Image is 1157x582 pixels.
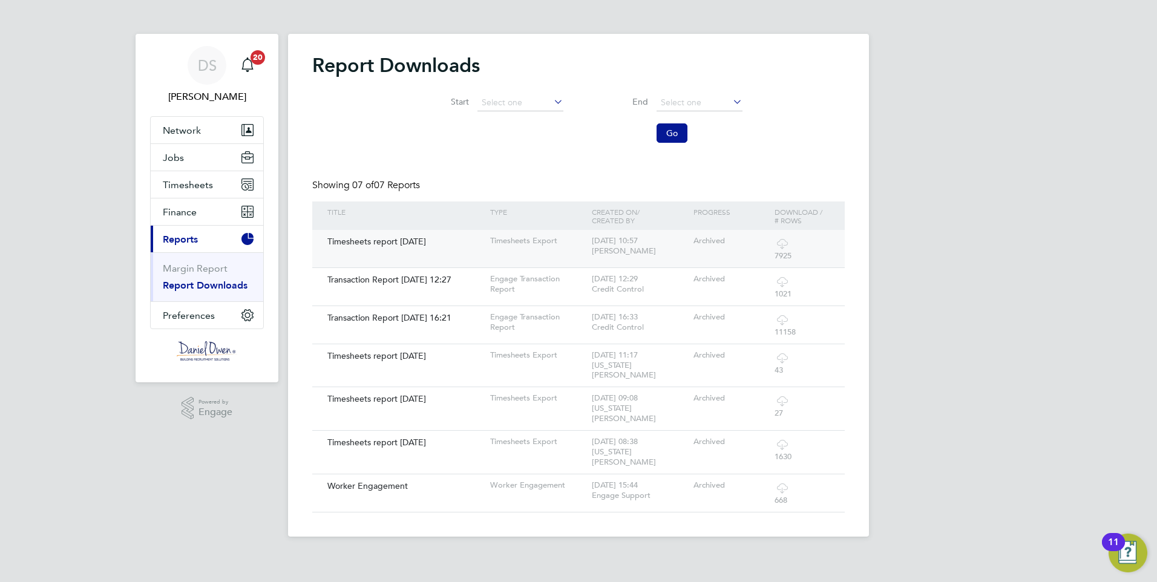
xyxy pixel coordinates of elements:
[151,171,263,198] button: Timesheets
[775,408,783,418] span: 27
[592,446,656,467] span: [US_STATE][PERSON_NAME]
[592,360,656,381] span: [US_STATE][PERSON_NAME]
[690,201,772,222] div: Progress
[592,284,644,294] span: Credit Control
[690,431,772,453] div: Archived
[592,246,656,256] span: [PERSON_NAME]
[487,230,589,252] div: Timesheets Export
[163,152,184,163] span: Jobs
[589,268,690,301] div: [DATE] 12:29
[324,230,487,253] div: Timesheets report [DATE]
[487,268,589,301] div: Engage Transaction Report
[775,327,796,337] span: 11158
[487,474,589,497] div: Worker Engagement
[151,144,263,171] button: Jobs
[589,306,690,339] div: [DATE] 16:33
[324,387,487,410] div: Timesheets report [DATE]
[150,341,264,361] a: Go to home page
[690,387,772,410] div: Archived
[487,344,589,367] div: Timesheets Export
[594,96,648,107] label: End
[324,201,487,222] div: Title
[592,322,644,332] span: Credit Control
[150,90,264,104] span: Dan Skinner
[235,46,260,85] a: 20
[1109,534,1147,572] button: Open Resource Center, 11 new notifications
[324,431,487,454] div: Timesheets report [DATE]
[151,226,263,252] button: Reports
[312,53,845,77] h2: Report Downloads
[1108,542,1119,558] div: 11
[690,344,772,367] div: Archived
[589,230,690,263] div: [DATE] 10:57
[198,57,217,73] span: DS
[775,250,792,261] span: 7925
[163,263,228,274] a: Margin Report
[150,46,264,104] a: DS[PERSON_NAME]
[657,94,742,111] input: Select one
[592,403,656,423] span: [US_STATE][PERSON_NAME]
[352,179,420,191] span: 07 Reports
[592,490,651,500] span: Engage Support
[775,495,787,505] span: 668
[151,302,263,329] button: Preferences
[163,206,197,218] span: Finance
[324,344,487,367] div: Timesheets report [DATE]
[589,431,690,474] div: [DATE] 08:38
[251,50,265,65] span: 20
[487,201,589,222] div: Type
[775,289,792,299] span: 1021
[182,397,233,420] a: Powered byEngage
[163,125,201,136] span: Network
[151,117,263,143] button: Network
[177,341,237,361] img: danielowen-logo-retina.png
[151,252,263,301] div: Reports
[775,451,792,462] span: 1630
[163,179,213,191] span: Timesheets
[775,365,783,375] span: 43
[690,306,772,329] div: Archived
[163,280,247,291] a: Report Downloads
[589,201,690,231] div: Created On
[775,215,802,225] span: # Rows
[772,201,833,231] div: Download /
[589,474,690,507] div: [DATE] 15:44
[352,179,374,191] span: 07 of
[312,179,422,192] div: Showing
[657,123,687,143] button: Go
[589,387,690,430] div: [DATE] 09:08
[477,94,563,111] input: Select one
[324,474,487,497] div: Worker Engagement
[163,234,198,245] span: Reports
[690,230,772,252] div: Archived
[198,407,232,417] span: Engage
[690,268,772,290] div: Archived
[198,397,232,407] span: Powered by
[415,96,469,107] label: Start
[589,344,690,387] div: [DATE] 11:17
[324,268,487,291] div: Transaction Report [DATE] 12:27
[324,306,487,329] div: Transaction Report [DATE] 16:21
[690,474,772,497] div: Archived
[136,34,278,382] nav: Main navigation
[487,387,589,410] div: Timesheets Export
[163,310,215,321] span: Preferences
[487,431,589,453] div: Timesheets Export
[151,198,263,225] button: Finance
[592,207,640,225] span: / Created By
[487,306,589,339] div: Engage Transaction Report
